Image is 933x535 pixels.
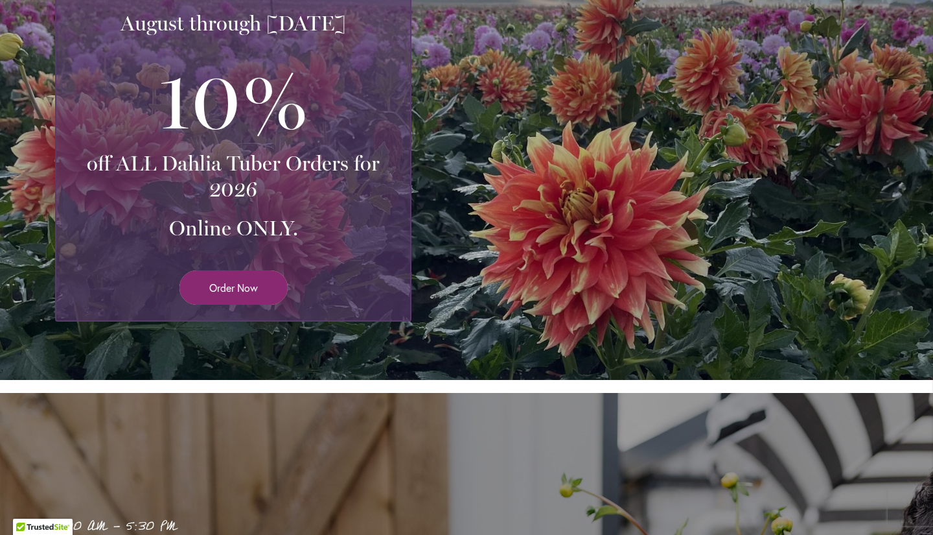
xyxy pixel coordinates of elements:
[72,49,395,150] h3: 10%
[72,150,395,202] h3: off ALL Dahlia Tuber Orders for 2026
[72,10,395,36] h3: August through [DATE]
[72,215,395,241] h3: Online ONLY.
[179,270,288,305] a: Order Now
[209,280,258,295] span: Order Now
